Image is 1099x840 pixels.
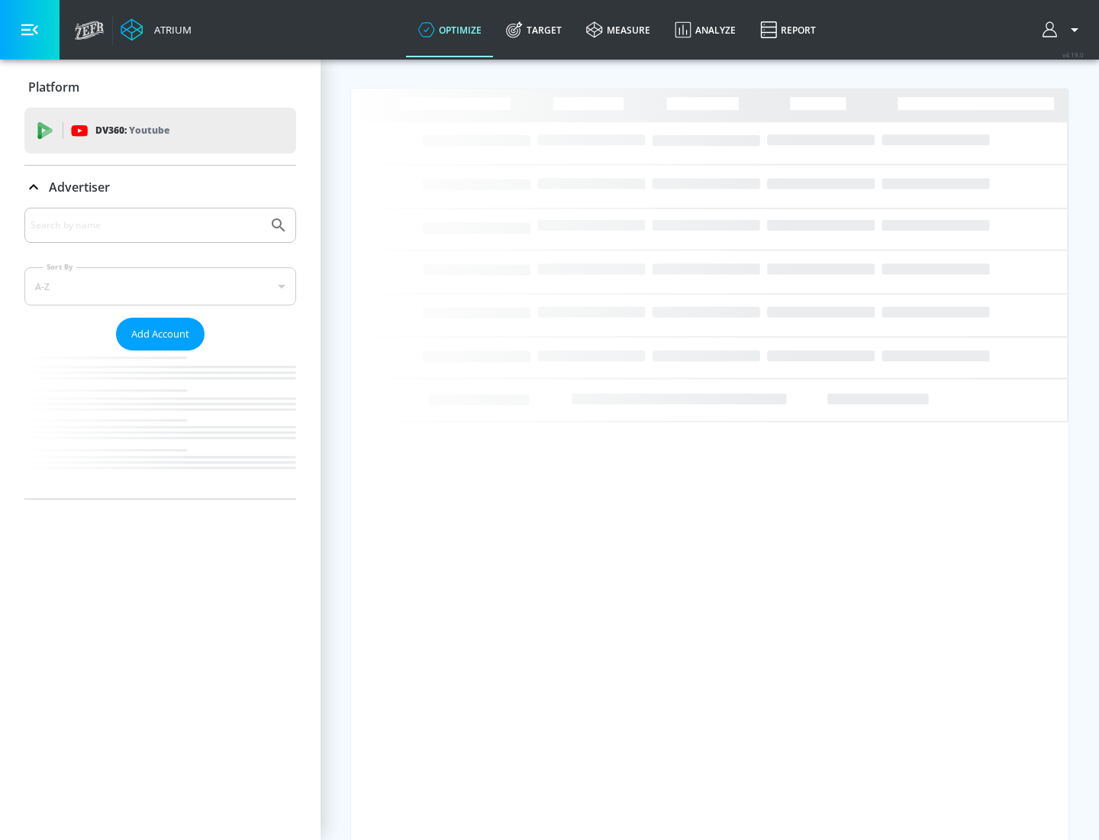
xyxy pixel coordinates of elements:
[28,79,79,95] p: Platform
[24,351,296,499] nav: list of Advertiser
[24,108,296,153] div: DV360: Youtube
[574,2,662,57] a: measure
[129,122,169,138] p: Youtube
[31,215,262,235] input: Search by name
[95,122,169,139] p: DV360:
[494,2,574,57] a: Target
[148,23,192,37] div: Atrium
[49,179,110,195] p: Advertiser
[121,18,192,41] a: Atrium
[406,2,494,57] a: optimize
[24,66,296,108] div: Platform
[24,208,296,499] div: Advertiser
[131,325,189,343] span: Add Account
[24,267,296,305] div: A-Z
[662,2,748,57] a: Analyze
[44,262,76,272] label: Sort By
[24,166,296,208] div: Advertiser
[748,2,828,57] a: Report
[116,318,205,351] button: Add Account
[1062,50,1084,59] span: v 4.19.0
